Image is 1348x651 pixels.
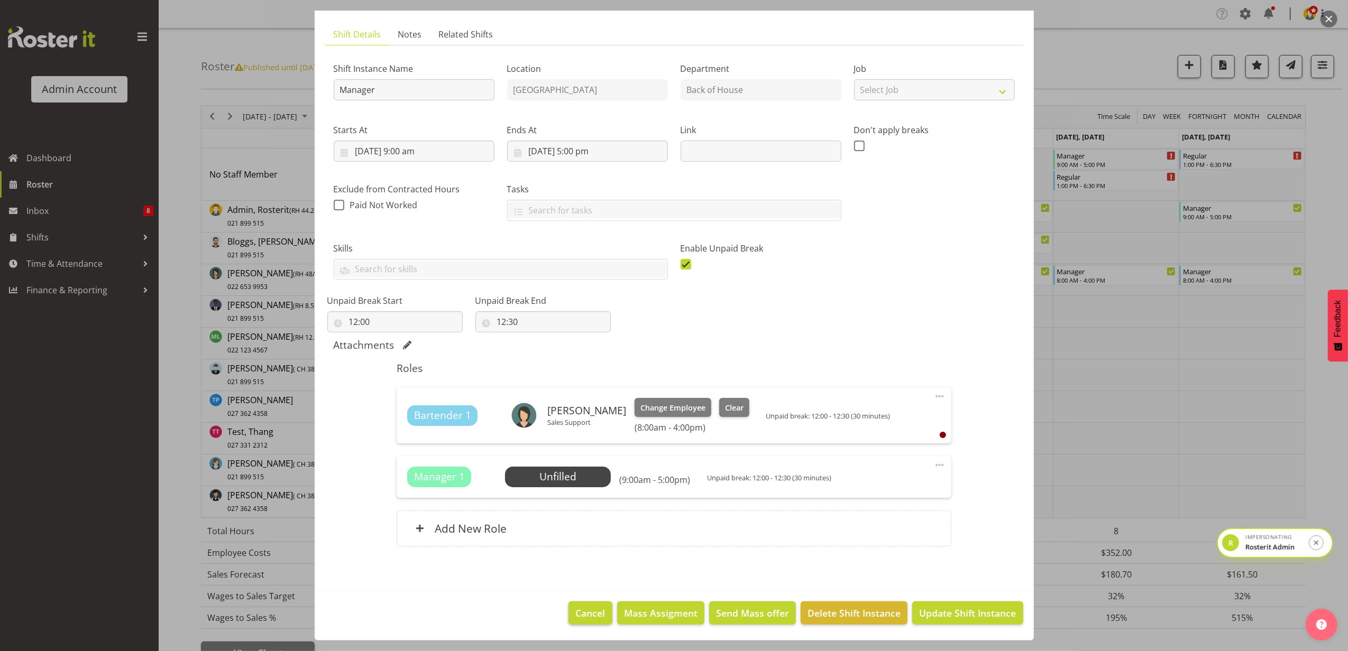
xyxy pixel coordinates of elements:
[327,311,463,332] input: Click to select...
[624,606,698,620] span: Mass Assigment
[617,601,704,625] button: Mass Assigment
[681,62,841,75] label: Department
[397,362,951,375] h5: Roles
[334,124,494,136] label: Starts At
[808,606,901,620] span: Delete Shift Instance
[334,261,667,277] input: Search for skills
[568,601,612,625] button: Cancel
[681,242,841,255] label: Enable Unpaid Break
[547,418,626,426] p: Sales Support
[635,398,711,417] button: Change Employee
[635,422,749,433] h6: (8:00am - 4:00pm)
[507,141,668,162] input: Click to select...
[547,405,626,416] h6: [PERSON_NAME]
[801,601,907,625] button: Delete Shift Instance
[1328,290,1348,361] button: Feedback - Show survey
[576,606,606,620] span: Cancel
[766,411,891,421] span: Unpaid break: 12:00 - 12:30 (30 minutes)
[539,469,576,483] span: Unfilled
[507,124,668,136] label: Ends At
[707,473,831,482] span: Unpaid break: 12:00 - 12:30 (30 minutes)
[912,601,1023,625] button: Update Shift Instance
[334,242,668,255] label: Skills
[334,62,494,75] label: Shift Instance Name
[327,294,463,307] label: Unpaid Break Start
[334,183,494,196] label: Exclude from Contracted Hours
[334,141,494,162] input: Click to select...
[709,601,796,625] button: Send Mass offer
[716,606,789,620] span: Send Mass offer
[640,402,705,414] span: Change Employee
[619,475,690,485] h6: (9:00am - 5:00pm)
[435,522,507,535] h6: Add New Role
[719,398,749,417] button: Clear
[414,408,471,423] span: Bartender 1
[334,28,381,41] span: Shift Details
[511,403,537,428] img: schwer-carlyab69f7ee6a4be7601e7f81c3b87cd41c.png
[940,432,946,438] div: User is clocked out
[439,28,493,41] span: Related Shifts
[414,469,465,485] span: Manager 1
[854,124,1015,136] label: Don't apply breaks
[1316,619,1327,630] img: help-xxl-2.png
[507,183,841,196] label: Tasks
[919,606,1016,620] span: Update Shift Instance
[398,28,422,41] span: Notes
[725,402,744,414] span: Clear
[854,62,1015,75] label: Job
[350,199,418,211] span: Paid Not Worked
[334,339,395,351] h5: Attachments
[681,124,841,136] label: Link
[475,311,611,332] input: Click to select...
[508,202,841,218] input: Search for tasks
[334,79,494,100] input: Shift Instance Name
[1309,535,1324,550] button: Stop impersonation
[1333,300,1343,337] span: Feedback
[475,294,611,307] label: Unpaid Break End
[507,62,668,75] label: Location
